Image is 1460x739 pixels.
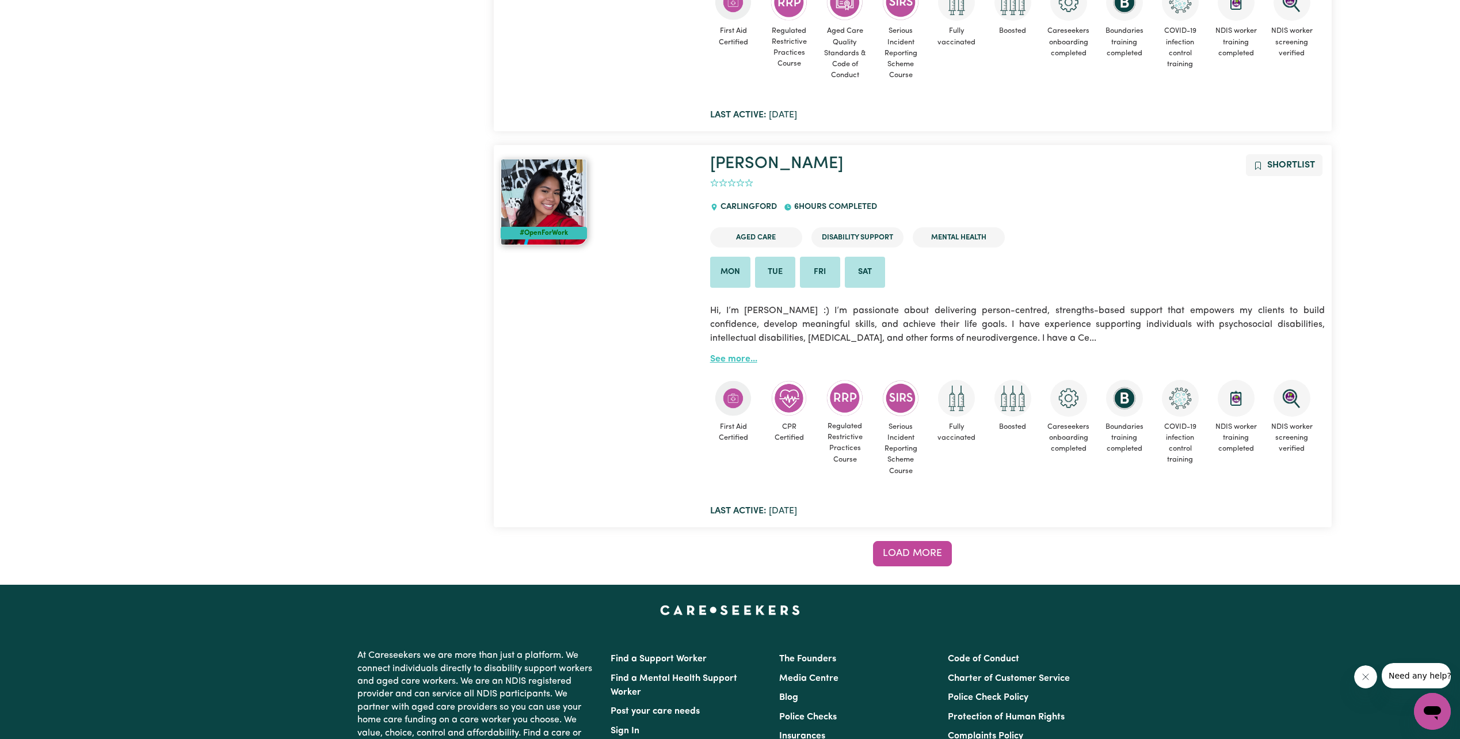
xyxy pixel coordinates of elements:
[1213,417,1259,459] span: NDIS worker training completed
[766,21,813,74] span: Regulated Restrictive Practices Course
[710,111,767,120] b: Last active:
[822,21,868,85] span: Aged Care Quality Standards & Code of Conduct
[882,380,919,417] img: CS Academy: Serious Incident Reporting Scheme course completed
[913,227,1005,247] li: Mental Health
[611,654,707,664] a: Find a Support Worker
[1354,665,1377,688] iframe: Close message
[994,380,1031,417] img: Care and support worker has received booster dose of COVID-19 vaccination
[710,177,753,190] div: add rating by typing an integer from 0 to 5 or pressing arrow keys
[1162,380,1199,417] img: CS Academy: COVID-19 Infection Control Training course completed
[7,8,70,17] span: Need any help?
[710,297,1325,352] p: Hi, I’m [PERSON_NAME] :) I’m passionate about delivering person-centred, strengths-based support ...
[1268,417,1315,459] span: NDIS worker screening verified
[873,541,952,566] button: See more results
[1101,21,1148,63] span: Boundaries training completed
[938,380,975,417] img: Care and support worker has received 2 doses of COVID-19 vaccine
[1267,161,1315,170] span: Shortlist
[710,417,757,448] span: First Aid Certified
[878,417,924,481] span: Serious Incident Reporting Scheme Course
[845,257,885,288] li: Available on Sat
[800,257,840,288] li: Available on Fri
[811,227,904,247] li: Disability Support
[755,257,795,288] li: Available on Tue
[1268,21,1315,63] span: NDIS worker screening verified
[710,111,797,120] span: [DATE]
[1157,417,1203,470] span: COVID-19 infection control training
[1414,693,1451,730] iframe: Button to launch messaging window
[948,654,1019,664] a: Code of Conduct
[933,21,980,52] span: Fully vaccinated
[989,21,1036,41] span: Boosted
[826,380,863,416] img: CS Academy: Regulated Restrictive Practices course completed
[1246,154,1322,176] button: Add to shortlist
[611,707,700,716] a: Post your care needs
[715,380,752,417] img: Care and support worker has completed First Aid Certification
[1050,380,1087,417] img: CS Academy: Careseekers Onboarding course completed
[779,654,836,664] a: The Founders
[883,548,942,558] span: Load more
[779,693,798,702] a: Blog
[878,21,924,85] span: Serious Incident Reporting Scheme Course
[948,713,1065,722] a: Protection of Human Rights
[710,227,802,247] li: Aged Care
[710,155,843,172] a: [PERSON_NAME]
[948,693,1028,702] a: Police Check Policy
[766,417,813,448] span: CPR Certified
[501,227,587,239] div: #OpenForWork
[1274,380,1310,417] img: NDIS Worker Screening Verified
[710,257,750,288] li: Available on Mon
[779,713,837,722] a: Police Checks
[1218,380,1255,417] img: CS Academy: Introduction to NDIS Worker Training course completed
[1106,380,1143,417] img: CS Academy: Boundaries in care and support work course completed
[1101,417,1148,459] span: Boundaries training completed
[822,416,868,470] span: Regulated Restrictive Practices Course
[660,605,800,615] a: Careseekers home page
[948,674,1070,683] a: Charter of Customer Service
[989,417,1036,437] span: Boosted
[771,380,807,417] img: Care and support worker has completed CPR Certification
[611,726,639,736] a: Sign In
[779,674,838,683] a: Media Centre
[1045,417,1092,459] span: Careseekers onboarding completed
[933,417,980,448] span: Fully vaccinated
[710,355,757,364] a: See more...
[1382,663,1451,688] iframe: Message from company
[710,192,784,223] div: CARLINGFORD
[710,21,757,52] span: First Aid Certified
[710,506,797,516] span: [DATE]
[784,192,884,223] div: 6 hours completed
[501,159,587,245] img: View Rachel 's profile
[710,506,767,516] b: Last active:
[1045,21,1092,63] span: Careseekers onboarding completed
[1157,21,1203,74] span: COVID-19 infection control training
[1213,21,1259,63] span: NDIS worker training completed
[501,159,696,245] a: Rachel #OpenForWork
[611,674,737,697] a: Find a Mental Health Support Worker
